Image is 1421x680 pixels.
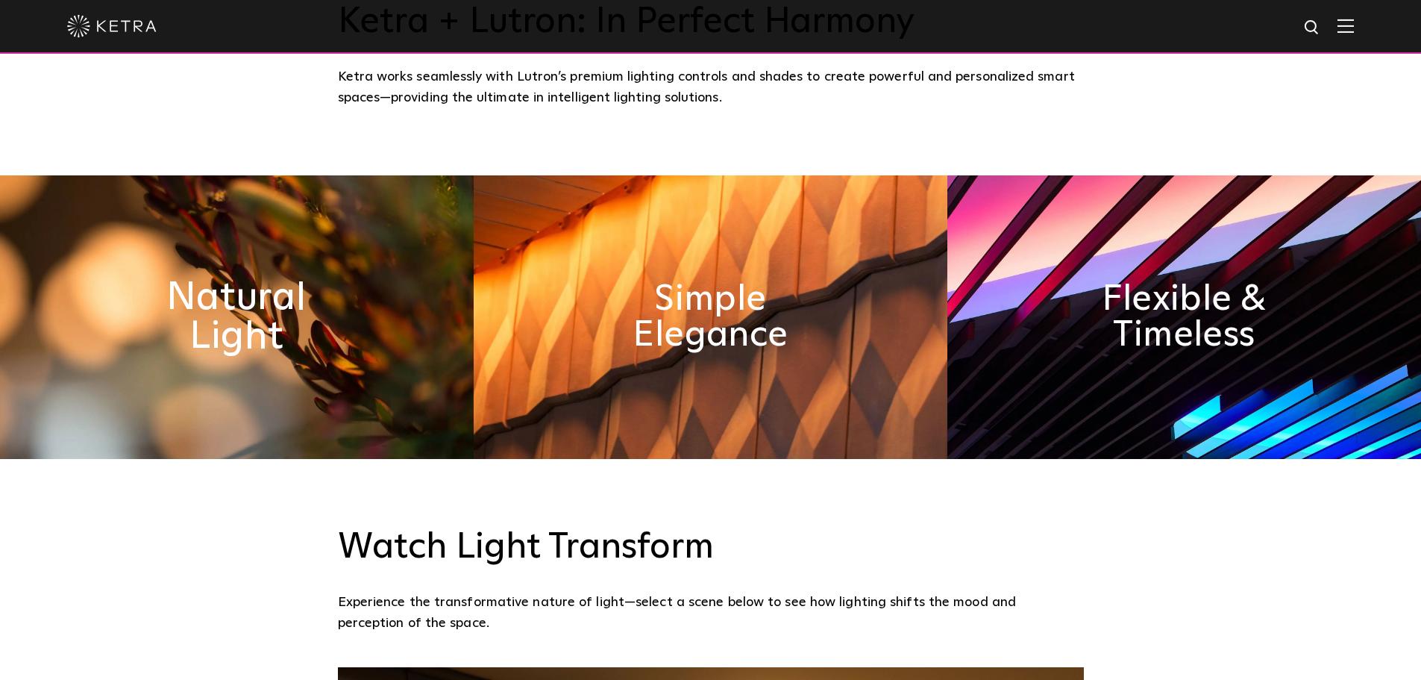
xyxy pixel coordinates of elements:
h2: Natural Light [115,278,359,357]
img: search icon [1303,19,1322,37]
div: Ketra works seamlessly with Lutron’s premium lighting controls and shades to create powerful and ... [338,66,1084,109]
p: Experience the transformative nature of light—select a scene below to see how lighting shifts the... [338,592,1076,634]
img: ketra-logo-2019-white [67,15,157,37]
h2: Simple Elegance [598,281,822,353]
img: simple_elegance [474,175,947,459]
img: Hamburger%20Nav.svg [1337,19,1354,33]
img: flexible_timeless_ketra [947,175,1421,459]
h2: Flexible & Timeless [1072,281,1296,353]
h3: Watch Light Transform [338,526,1084,570]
